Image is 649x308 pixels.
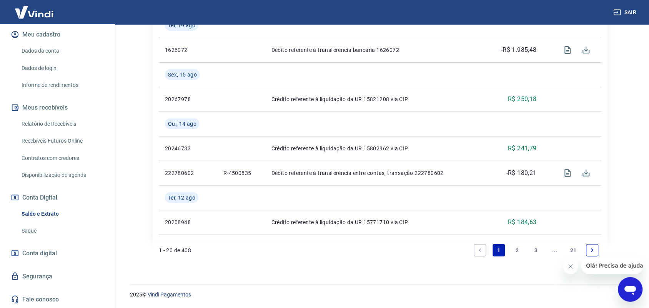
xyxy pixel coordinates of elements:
[530,244,542,256] a: Page 3
[511,244,524,256] a: Page 2
[501,45,537,55] p: -R$ 1.985,48
[271,169,479,177] p: Débito referente à transferência entre contas, transação 222780602
[9,26,106,43] button: Meu cadastro
[168,120,196,128] span: Qui, 14 ago
[18,116,106,132] a: Relatório de Recebíveis
[577,164,596,182] span: Download
[18,150,106,166] a: Contratos com credores
[9,291,106,308] a: Fale conosco
[18,223,106,239] a: Saque
[165,218,211,226] p: 20208948
[18,167,106,183] a: Disponibilização de agenda
[577,41,596,59] span: Download
[9,245,106,262] a: Conta digital
[508,144,537,153] p: R$ 241,79
[22,248,57,259] span: Conta digital
[9,0,59,24] img: Vindi
[165,46,211,54] p: 1626072
[18,77,106,93] a: Informe de rendimentos
[168,71,197,78] span: Sex, 15 ago
[130,291,631,299] p: 2025 ©
[18,43,106,59] a: Dados da conta
[559,41,577,59] span: Visualizar
[168,22,195,29] span: Ter, 19 ago
[508,218,537,227] p: R$ 184,63
[508,95,537,104] p: R$ 250,18
[493,244,505,256] a: Page 1 is your current page
[159,246,191,254] p: 1 - 20 de 408
[559,164,577,182] span: Visualizar
[18,133,106,149] a: Recebíveis Futuros Online
[271,145,479,152] p: Crédito referente à liquidação da UR 15802962 via CIP
[9,189,106,206] button: Conta Digital
[586,244,599,256] a: Next page
[563,259,579,274] iframe: Fechar mensagem
[582,257,643,274] iframe: Mensagem da empresa
[9,99,106,116] button: Meus recebíveis
[165,95,211,103] p: 20267978
[9,268,106,285] a: Segurança
[223,169,259,177] p: R-4500835
[5,5,65,12] span: Olá! Precisa de ajuda?
[612,5,640,20] button: Sair
[271,218,479,226] p: Crédito referente à liquidação da UR 15771710 via CIP
[18,206,106,222] a: Saldo e Extrato
[148,291,191,298] a: Vindi Pagamentos
[618,277,643,302] iframe: Botão para abrir a janela de mensagens
[474,244,486,256] a: Previous page
[471,241,602,260] ul: Pagination
[506,168,537,178] p: -R$ 180,21
[18,60,106,76] a: Dados de login
[271,95,479,103] p: Crédito referente à liquidação da UR 15821208 via CIP
[567,244,580,256] a: Page 21
[168,194,195,201] span: Ter, 12 ago
[165,145,211,152] p: 20246733
[271,46,479,54] p: Débito referente à transferência bancária 1626072
[549,244,561,256] a: Jump forward
[165,169,211,177] p: 222780602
